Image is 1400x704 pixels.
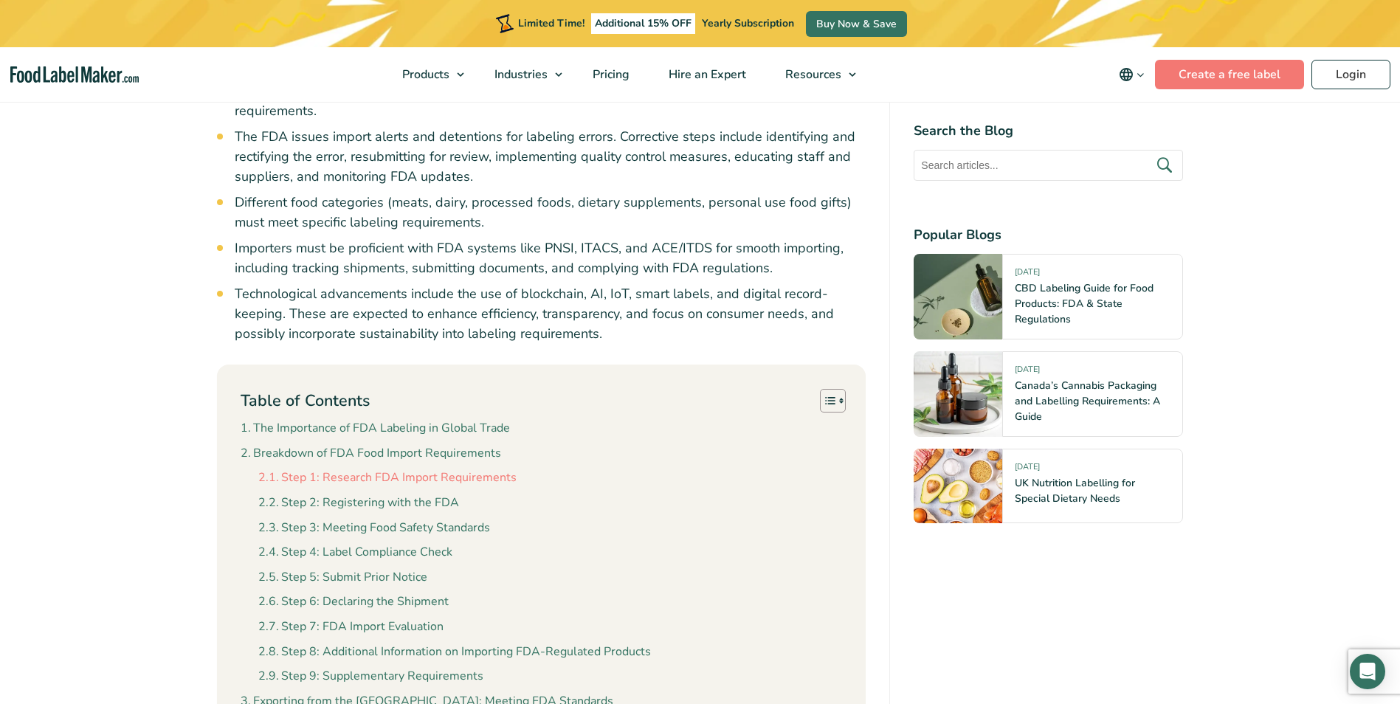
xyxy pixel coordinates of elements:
[588,66,631,83] span: Pricing
[806,11,907,37] a: Buy Now & Save
[809,388,842,413] a: Toggle Table of Content
[914,121,1183,141] h4: Search the Blog
[258,618,444,637] a: Step 7: FDA Import Evaluation
[518,16,585,30] span: Limited Time!
[241,419,510,438] a: The Importance of FDA Labeling in Global Trade
[258,667,483,686] a: Step 9: Supplementary Requirements
[702,16,794,30] span: Yearly Subscription
[258,543,452,562] a: Step 4: Label Compliance Check
[258,643,651,662] a: Step 8: Additional Information on Importing FDA-Regulated Products
[1015,476,1135,505] a: UK Nutrition Labelling for Special Dietary Needs
[258,568,427,587] a: Step 5: Submit Prior Notice
[235,193,866,232] li: Different food categories (meats, dairy, processed foods, dietary supplements, personal use food ...
[1015,461,1040,478] span: [DATE]
[573,47,646,102] a: Pricing
[1015,379,1160,424] a: Canada’s Cannabis Packaging and Labelling Requirements: A Guide
[258,519,490,538] a: Step 3: Meeting Food Safety Standards
[235,238,866,278] li: Importers must be proficient with FDA systems like PNSI, ITACS, and ACE/ITDS for smooth importing...
[258,469,517,488] a: Step 1: Research FDA Import Requirements
[1155,60,1304,89] a: Create a free label
[383,47,472,102] a: Products
[664,66,748,83] span: Hire an Expert
[781,66,843,83] span: Resources
[914,225,1183,245] h4: Popular Blogs
[591,13,695,34] span: Additional 15% OFF
[490,66,549,83] span: Industries
[235,284,866,344] li: Technological advancements include the use of blockchain, AI, IoT, smart labels, and digital reco...
[241,444,501,463] a: Breakdown of FDA Food Import Requirements
[1015,364,1040,381] span: [DATE]
[1350,654,1385,689] div: Open Intercom Messenger
[914,150,1183,181] input: Search articles...
[258,593,449,612] a: Step 6: Declaring the Shipment
[1015,281,1154,326] a: CBD Labeling Guide for Food Products: FDA & State Regulations
[766,47,863,102] a: Resources
[235,127,866,187] li: The FDA issues import alerts and detentions for labeling errors. Corrective steps include identif...
[649,47,762,102] a: Hire an Expert
[475,47,570,102] a: Industries
[1015,266,1040,283] span: [DATE]
[398,66,451,83] span: Products
[258,494,459,513] a: Step 2: Registering with the FDA
[241,390,370,413] p: Table of Contents
[1311,60,1390,89] a: Login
